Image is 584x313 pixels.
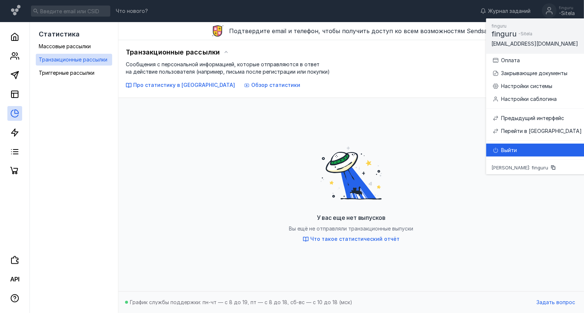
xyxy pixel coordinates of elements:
button: Обзор статистики [244,81,300,89]
div: -Sitela [559,10,575,17]
span: Статистика [39,30,80,38]
input: Введите email или CSID [31,6,110,17]
button: Что такое статистический отчёт [303,235,400,243]
a: Что нового? [112,8,152,14]
div: Оплата [501,57,582,64]
div: finguru [559,6,575,10]
span: Журнал заданий [488,7,531,15]
span: Про статистику в [GEOGRAPHIC_DATA] [133,82,235,88]
span: График службы поддержки: пн-чт — с 8 до 19, пт — с 8 до 18, сб-вс — с 10 до 18 (мск) [130,299,352,305]
div: Перейти в [GEOGRAPHIC_DATA] [501,127,582,135]
div: Закрывающие документы [501,70,582,77]
div: Настройки системы [501,82,582,90]
span: [EMAIL_ADDRESS][DOMAIN_NAME] [492,41,578,47]
a: Массовые рассылки [36,41,112,52]
span: Подтвердите email и телефон, чтобы получить доступ ко всем возможностям Sendsay [229,27,491,35]
button: Про статистику в [GEOGRAPHIC_DATA] [126,81,235,89]
span: Обзор статистики [251,82,300,88]
a: Транзакционные рассылки [36,54,112,66]
span: finguru [492,23,507,29]
a: Триггерные рассылки [36,67,112,79]
div: Выйти [501,147,582,154]
div: Настройки саблогина [501,95,582,103]
span: Сообщения с персональной информацией, которые отправляются в ответ на действие пользователя (напр... [126,61,330,75]
div: Предыдущий интерфейс [501,115,582,122]
span: Задать вопрос [536,299,575,306]
span: Вы ещё не отправляли транзакционные выпуски [289,225,414,232]
span: Что такое статистический отчёт [310,236,400,242]
span: Триггерные рассылки [39,70,94,76]
span: Транзакционные рассылки [126,48,220,56]
span: У вас еще нет выпусков [317,214,386,221]
a: Журнал заданий [477,7,534,15]
span: Что нового? [116,8,148,14]
span: Массовые рассылки [39,43,91,49]
span: Транзакционные рассылки [39,56,107,63]
span: finguru [492,29,517,38]
span: [PERSON_NAME]: finguru [492,165,549,170]
button: Задать вопрос [533,297,579,308]
span: -Sitela [519,31,533,36]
